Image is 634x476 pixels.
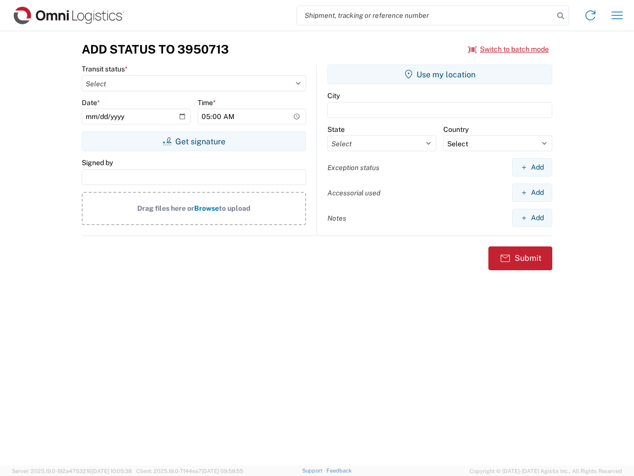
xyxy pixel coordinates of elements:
[512,158,552,177] button: Add
[302,468,327,474] a: Support
[327,188,380,197] label: Accessorial used
[219,204,251,212] span: to upload
[327,125,345,134] label: State
[12,468,132,474] span: Server: 2025.19.0-192a4753216
[137,204,194,212] span: Drag files here or
[512,209,552,227] button: Add
[297,6,554,25] input: Shipment, tracking or reference number
[512,183,552,202] button: Add
[194,204,219,212] span: Browse
[82,98,100,107] label: Date
[488,246,552,270] button: Submit
[92,468,132,474] span: [DATE] 10:05:38
[136,468,243,474] span: Client: 2025.19.0-7f44ea7
[327,163,379,172] label: Exception status
[326,468,352,474] a: Feedback
[327,214,346,223] label: Notes
[470,467,622,476] span: Copyright © [DATE]-[DATE] Agistix Inc., All Rights Reserved
[327,64,552,84] button: Use my location
[82,64,128,73] label: Transit status
[82,131,306,151] button: Get signature
[82,42,229,57] h3: Add Status to 3950713
[82,158,113,167] label: Signed by
[443,125,469,134] label: Country
[202,468,243,474] span: [DATE] 09:58:55
[468,41,549,58] button: Switch to batch mode
[327,91,340,100] label: City
[198,98,216,107] label: Time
